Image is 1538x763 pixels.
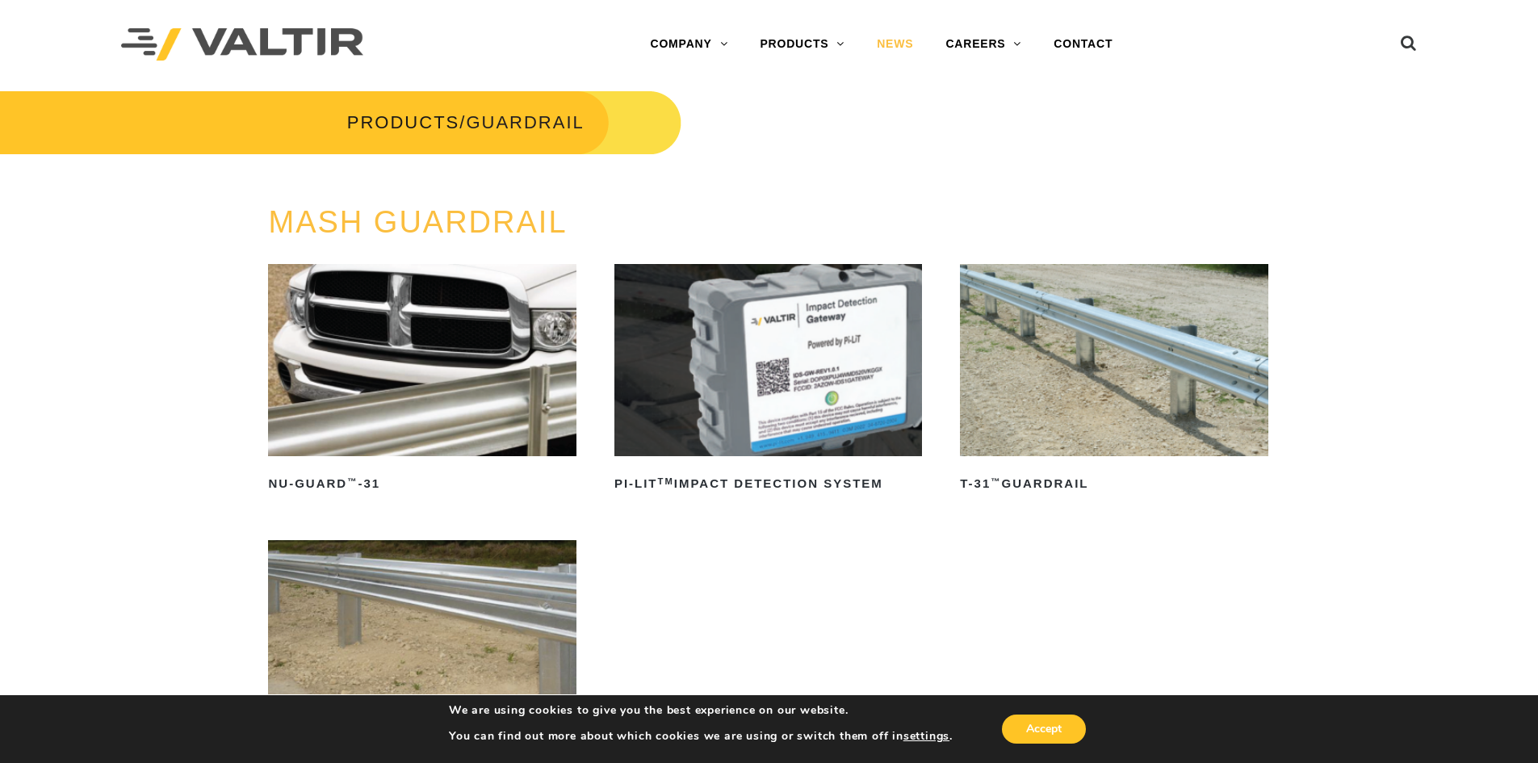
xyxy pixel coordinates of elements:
[449,703,953,718] p: We are using cookies to give you the best experience on our website.
[614,264,922,497] a: PI-LITTMImpact Detection System
[268,205,567,239] a: MASH GUARDRAIL
[268,264,576,497] a: NU-GUARD™-31
[991,476,1001,486] sup: ™
[903,729,949,744] button: settings
[121,28,363,61] img: Valtir
[861,28,929,61] a: NEWS
[929,28,1037,61] a: CAREERS
[466,112,584,132] span: GUARDRAIL
[268,471,576,497] h2: NU-GUARD -31
[1002,715,1086,744] button: Accept
[347,476,358,486] sup: ™
[960,264,1268,497] a: T-31™Guardrail
[449,729,953,744] p: You can find out more about which cookies we are using or switch them off in .
[347,112,459,132] a: PRODUCTS
[960,471,1268,497] h2: T-31 Guardrail
[658,476,674,486] sup: TM
[744,28,861,61] a: PRODUCTS
[634,28,744,61] a: COMPANY
[614,471,922,497] h2: PI-LIT Impact Detection System
[1037,28,1129,61] a: CONTACT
